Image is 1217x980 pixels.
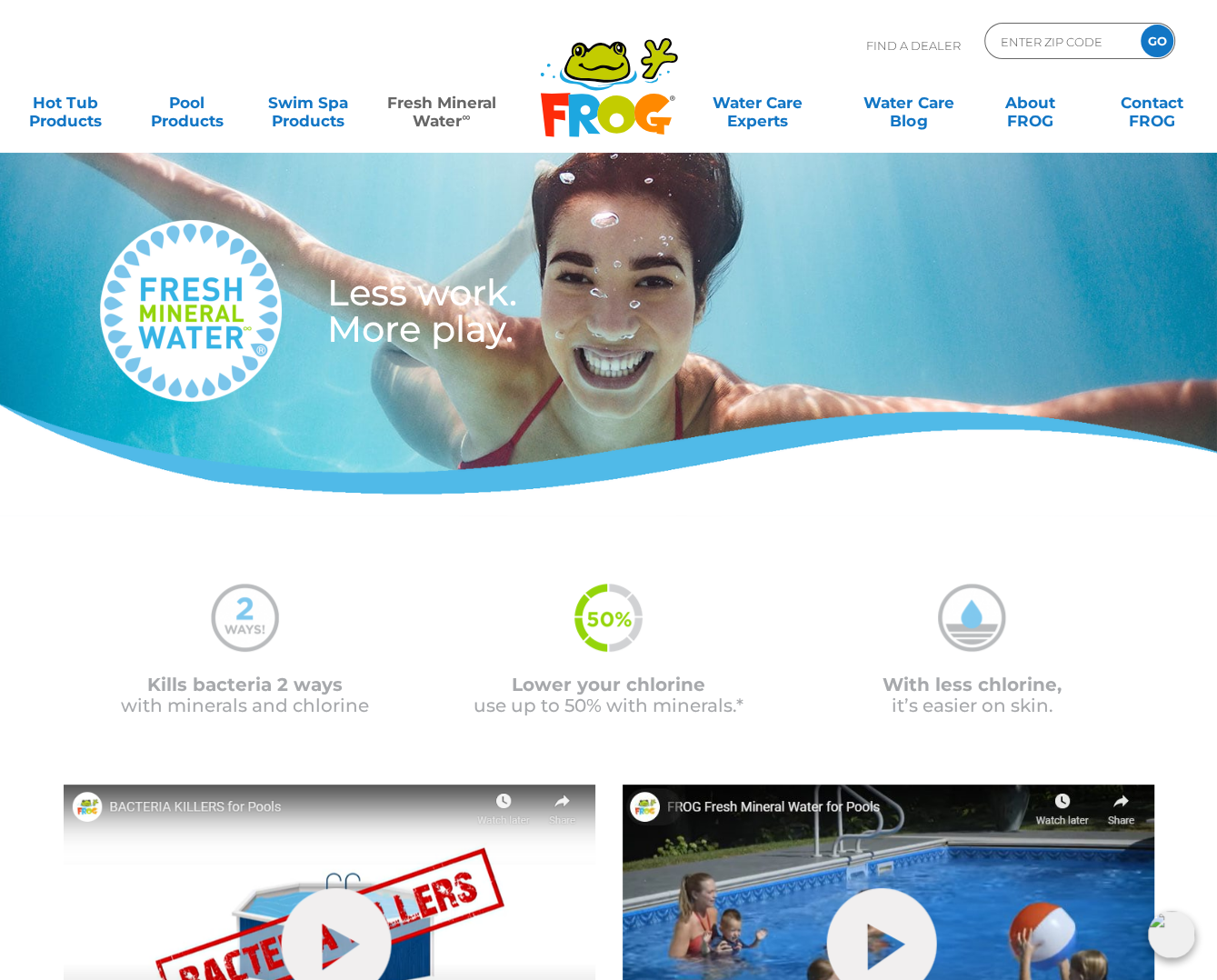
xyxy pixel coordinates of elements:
[427,675,791,716] p: use up to 50% with minerals.*
[147,674,343,695] span: Kills bacteria 2 ways
[383,85,501,121] a: Fresh MineralWater∞
[866,23,961,68] p: Find A Dealer
[211,584,279,652] img: mineral-water-2-ways
[1141,25,1173,57] input: GO
[462,110,470,124] sup: ∞
[18,85,113,121] a: Hot TubProducts
[512,674,705,695] span: Lower your chlorine
[883,674,1062,695] span: With less chlorine,
[100,220,282,402] img: fresh-mineral-water-logo-medium
[791,675,1154,716] p: it’s easier on skin.
[574,584,643,652] img: fmw-50percent-icon
[1104,85,1199,121] a: ContactFROG
[327,275,710,347] h3: Less work. More play.
[140,85,234,121] a: PoolProducts
[999,28,1122,55] input: Zip Code Form
[64,675,427,716] p: with minerals and chlorine
[862,85,956,121] a: Water CareBlog
[1148,911,1195,958] img: openIcon
[983,85,1077,121] a: AboutFROG
[681,85,834,121] a: Water CareExperts
[938,584,1006,652] img: mineral-water-less-chlorine
[261,85,355,121] a: Swim SpaProducts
